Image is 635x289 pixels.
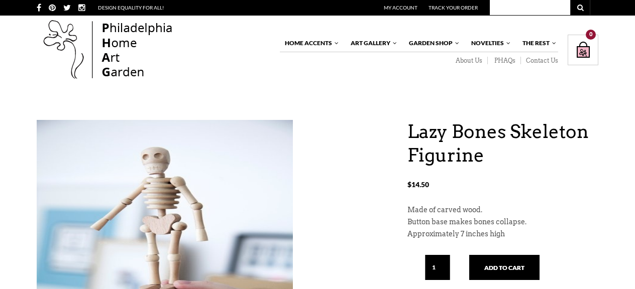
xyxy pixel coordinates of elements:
a: Contact Us [521,57,558,65]
input: Qty [425,255,450,280]
span: $ [407,180,411,189]
a: Track Your Order [429,5,478,11]
p: Button base makes bones collapse. [407,216,598,228]
h1: Lazy Bones Skeleton Figurine [407,120,598,167]
a: Garden Shop [404,35,460,52]
a: Novelties [466,35,511,52]
a: The Rest [517,35,557,52]
a: My Account [384,5,417,11]
div: 0 [586,30,596,40]
p: Approximately 7 inches high [407,228,598,240]
a: Art Gallery [346,35,398,52]
a: Home Accents [280,35,340,52]
a: About Us [449,57,488,65]
bdi: 14.50 [407,180,429,189]
button: Add to cart [469,255,540,280]
p: Made of carved wood. [407,204,598,216]
a: PHAQs [488,57,521,65]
